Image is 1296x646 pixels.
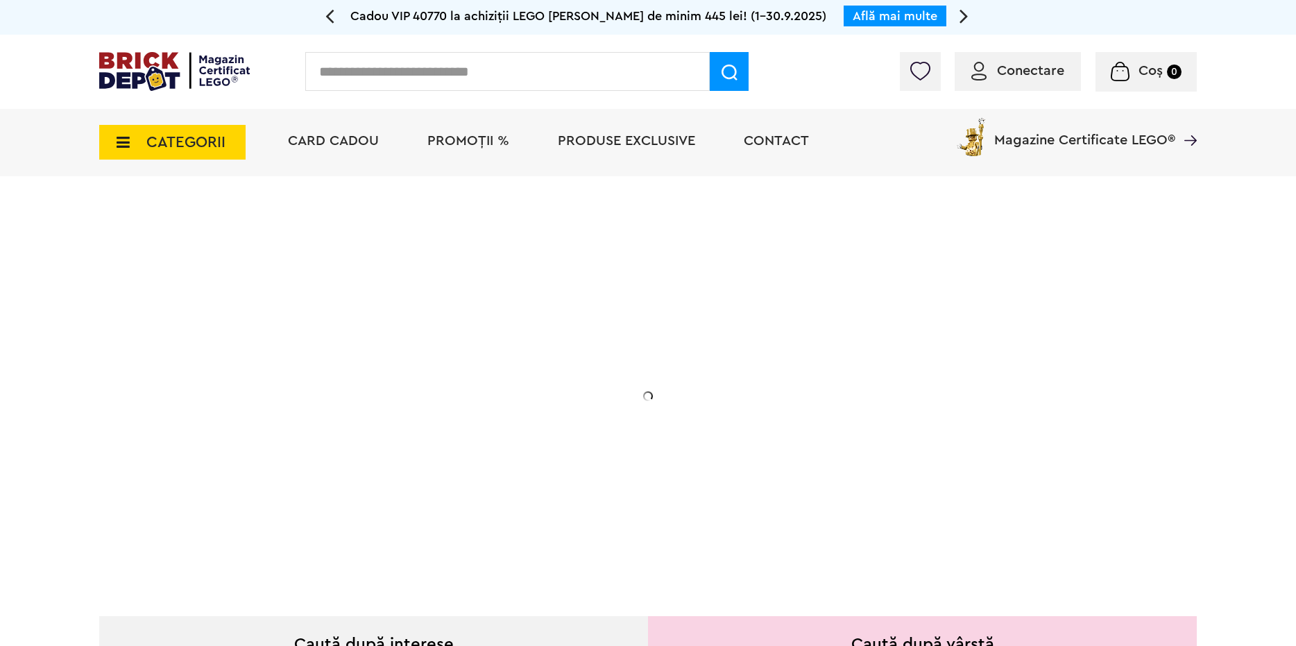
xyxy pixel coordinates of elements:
span: Magazine Certificate LEGO® [994,115,1175,147]
a: Card Cadou [288,134,379,148]
a: Conectare [971,64,1064,78]
span: Cadou VIP 40770 la achiziții LEGO [PERSON_NAME] de minim 445 lei! (1-30.9.2025) [350,10,826,22]
a: PROMOȚII % [427,134,509,148]
h2: La două seturi LEGO de adulți achiziționate din selecție! În perioada 12 - [DATE]! [198,378,475,436]
a: Contact [744,134,809,148]
span: Coș [1139,64,1163,78]
a: Produse exclusive [558,134,695,148]
span: CATEGORII [146,135,225,150]
a: Magazine Certificate LEGO® [1175,115,1197,129]
h1: 20% Reducere! [198,314,475,364]
div: Explorează [198,468,475,485]
span: Conectare [997,64,1064,78]
a: Află mai multe [853,10,937,22]
small: 0 [1167,65,1182,79]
